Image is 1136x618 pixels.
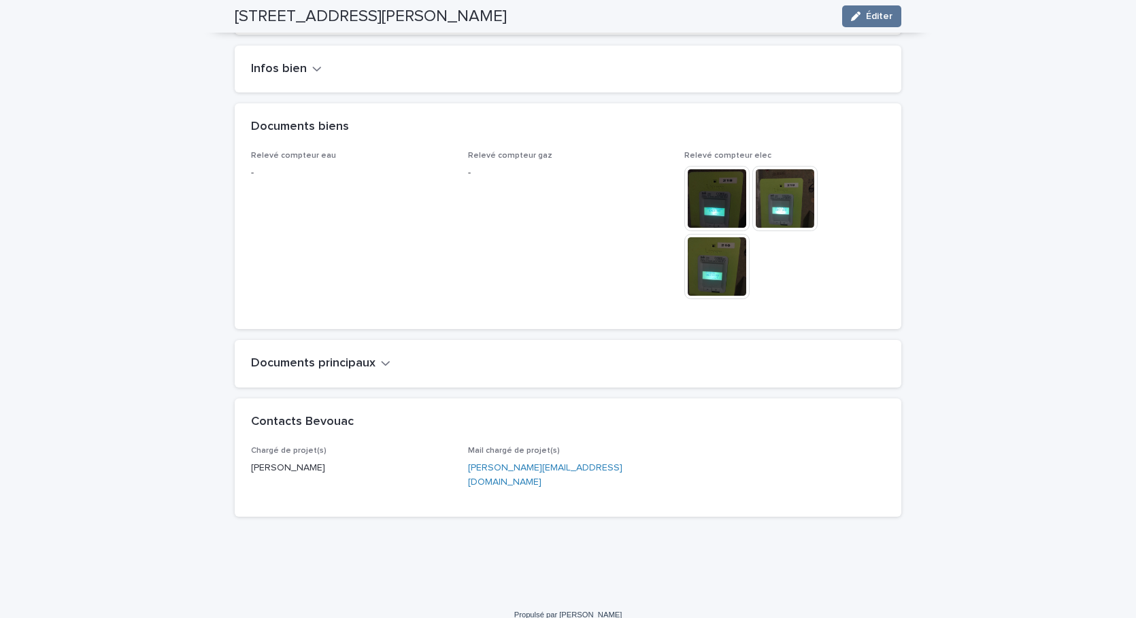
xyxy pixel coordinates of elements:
[866,12,892,21] span: Éditer
[468,447,560,455] span: Mail chargé de projet(s)
[251,447,327,455] span: Chargé de projet(s)
[251,166,452,180] p: -
[235,7,507,27] h2: [STREET_ADDRESS][PERSON_NAME]
[251,62,307,77] h2: Infos bien
[251,356,390,371] button: Documents principaux
[251,356,375,371] h2: Documents principaux
[251,461,452,475] p: [PERSON_NAME]
[251,152,336,160] span: Relevé compteur eau
[251,120,349,135] h2: Documents biens
[468,166,669,180] p: -
[684,152,771,160] span: Relevé compteur elec
[468,463,622,487] a: [PERSON_NAME][EMAIL_ADDRESS][DOMAIN_NAME]
[468,152,552,160] span: Relevé compteur gaz
[251,62,322,77] button: Infos bien
[251,415,354,430] h2: Contacts Bevouac
[842,5,901,27] button: Éditer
